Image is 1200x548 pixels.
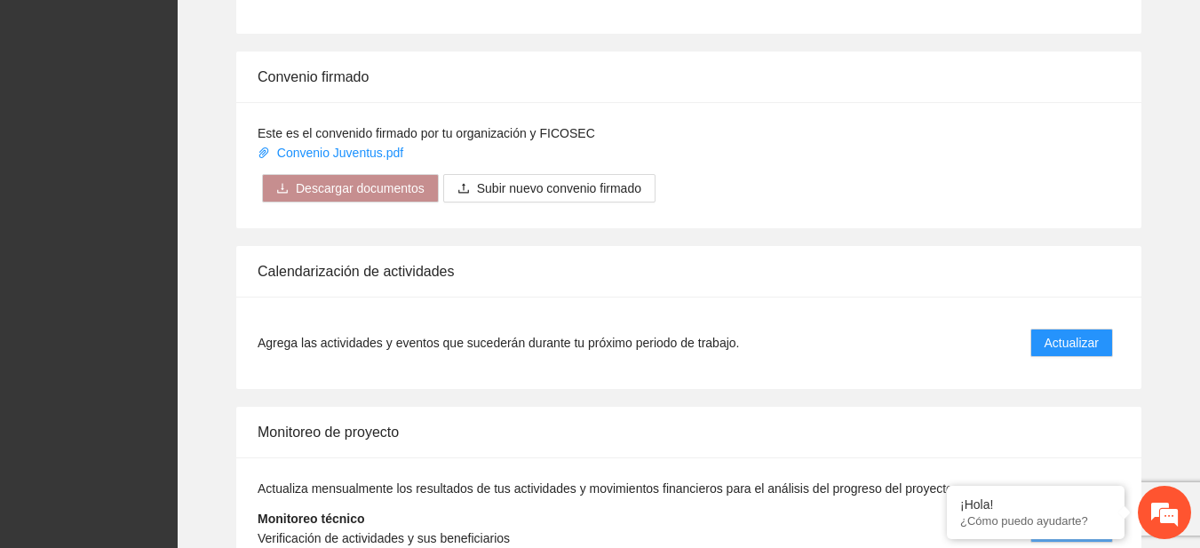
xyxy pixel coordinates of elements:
[477,179,641,198] span: Subir nuevo convenio firmado
[262,174,439,203] button: downloadDescargar documentos
[258,481,957,496] span: Actualiza mensualmente los resultados de tus actividades y movimientos financieros para el anális...
[258,147,270,159] span: paper-clip
[960,497,1111,512] div: ¡Hola!
[258,512,365,526] strong: Monitoreo técnico
[258,531,510,545] span: Verificación de actividades y sus beneficiarios
[276,182,289,196] span: download
[258,407,1120,457] div: Monitoreo de proyecto
[1045,333,1099,353] span: Actualizar
[443,174,656,203] button: uploadSubir nuevo convenio firmado
[9,361,338,424] textarea: Escriba su mensaje y pulse “Intro”
[457,182,470,196] span: upload
[960,514,1111,528] p: ¿Cómo puedo ayudarte?
[258,126,595,140] span: Este es el convenido firmado por tu organización y FICOSEC
[1030,329,1113,357] button: Actualizar
[92,91,298,114] div: Chatee con nosotros ahora
[291,9,334,52] div: Minimizar ventana de chat en vivo
[258,246,1120,297] div: Calendarización de actividades
[258,333,739,353] span: Agrega las actividades y eventos que sucederán durante tu próximo periodo de trabajo.
[258,146,407,160] a: Convenio Juventus.pdf
[258,52,1120,102] div: Convenio firmado
[296,179,425,198] span: Descargar documentos
[443,181,656,195] span: uploadSubir nuevo convenio firmado
[103,175,245,354] span: Estamos en línea.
